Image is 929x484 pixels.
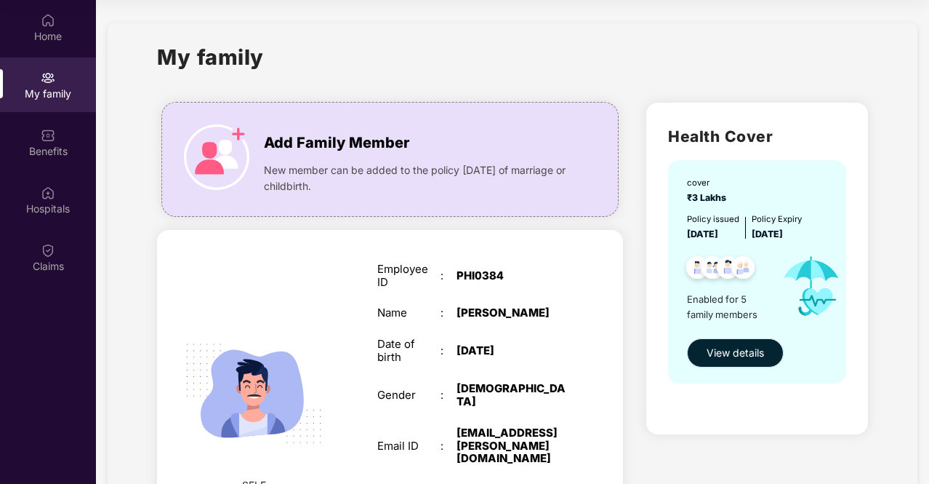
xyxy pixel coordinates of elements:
div: : [441,440,457,453]
span: New member can be added to the policy [DATE] of marriage or childbirth. [264,162,573,194]
div: [DEMOGRAPHIC_DATA] [457,382,567,408]
img: svg+xml;base64,PHN2ZyBpZD0iQmVuZWZpdHMiIHhtbG5zPSJodHRwOi8vd3d3LnczLm9yZy8yMDAwL3N2ZyIgd2lkdGg9Ij... [41,128,55,143]
div: : [441,389,457,402]
h1: My family [157,41,264,74]
div: Email ID [377,440,441,453]
div: Policy Expiry [752,213,802,226]
span: ₹3 Lakhs [687,192,731,203]
img: svg+xml;base64,PHN2ZyB4bWxucz0iaHR0cDovL3d3dy53My5vcmcvMjAwMC9zdmciIHdpZHRoPSI0OC45NDMiIGhlaWdodD... [710,252,746,287]
button: View details [687,338,784,368]
span: [DATE] [752,229,783,239]
img: svg+xml;base64,PHN2ZyB4bWxucz0iaHR0cDovL3d3dy53My5vcmcvMjAwMC9zdmciIHdpZHRoPSI0OC45NDMiIGhlaWdodD... [725,252,761,287]
div: [PERSON_NAME] [457,306,567,320]
img: svg+xml;base64,PHN2ZyB4bWxucz0iaHR0cDovL3d3dy53My5vcmcvMjAwMC9zdmciIHdpZHRoPSI0OC45NDMiIGhlaWdodD... [680,252,715,287]
div: : [441,344,457,357]
span: Add Family Member [264,132,409,154]
img: svg+xml;base64,PHN2ZyB4bWxucz0iaHR0cDovL3d3dy53My5vcmcvMjAwMC9zdmciIHdpZHRoPSIyMjQiIGhlaWdodD0iMT... [169,309,337,477]
span: [DATE] [687,229,718,239]
div: cover [687,176,731,189]
div: PHI0384 [457,269,567,282]
span: Enabled for 5 family members [687,292,771,322]
div: : [441,269,457,282]
img: icon [771,242,853,331]
img: icon [184,124,249,190]
div: : [441,306,457,320]
div: Employee ID [377,263,441,289]
div: [DATE] [457,344,567,357]
img: svg+xml;base64,PHN2ZyB3aWR0aD0iMjAiIGhlaWdodD0iMjAiIHZpZXdCb3g9IjAgMCAyMCAyMCIgZmlsbD0ibm9uZSIgeG... [41,71,55,85]
img: svg+xml;base64,PHN2ZyB4bWxucz0iaHR0cDovL3d3dy53My5vcmcvMjAwMC9zdmciIHdpZHRoPSI0OC45MTUiIGhlaWdodD... [695,252,731,287]
div: Policy issued [687,213,739,226]
div: Date of birth [377,338,441,364]
img: svg+xml;base64,PHN2ZyBpZD0iQ2xhaW0iIHhtbG5zPSJodHRwOi8vd3d3LnczLm9yZy8yMDAwL3N2ZyIgd2lkdGg9IjIwIi... [41,243,55,258]
img: svg+xml;base64,PHN2ZyBpZD0iSG9zcGl0YWxzIiB4bWxucz0iaHR0cDovL3d3dy53My5vcmcvMjAwMC9zdmciIHdpZHRoPS... [41,186,55,200]
div: Name [377,306,441,320]
div: Gender [377,389,441,402]
img: svg+xml;base64,PHN2ZyBpZD0iSG9tZSIgeG1sbnM9Imh0dHA6Ly93d3cudzMub3JnLzIwMDAvc3ZnIiB3aWR0aD0iMjAiIG... [41,13,55,28]
h2: Health Cover [668,124,845,148]
div: [EMAIL_ADDRESS][PERSON_NAME][DOMAIN_NAME] [457,427,567,466]
span: View details [707,345,764,361]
